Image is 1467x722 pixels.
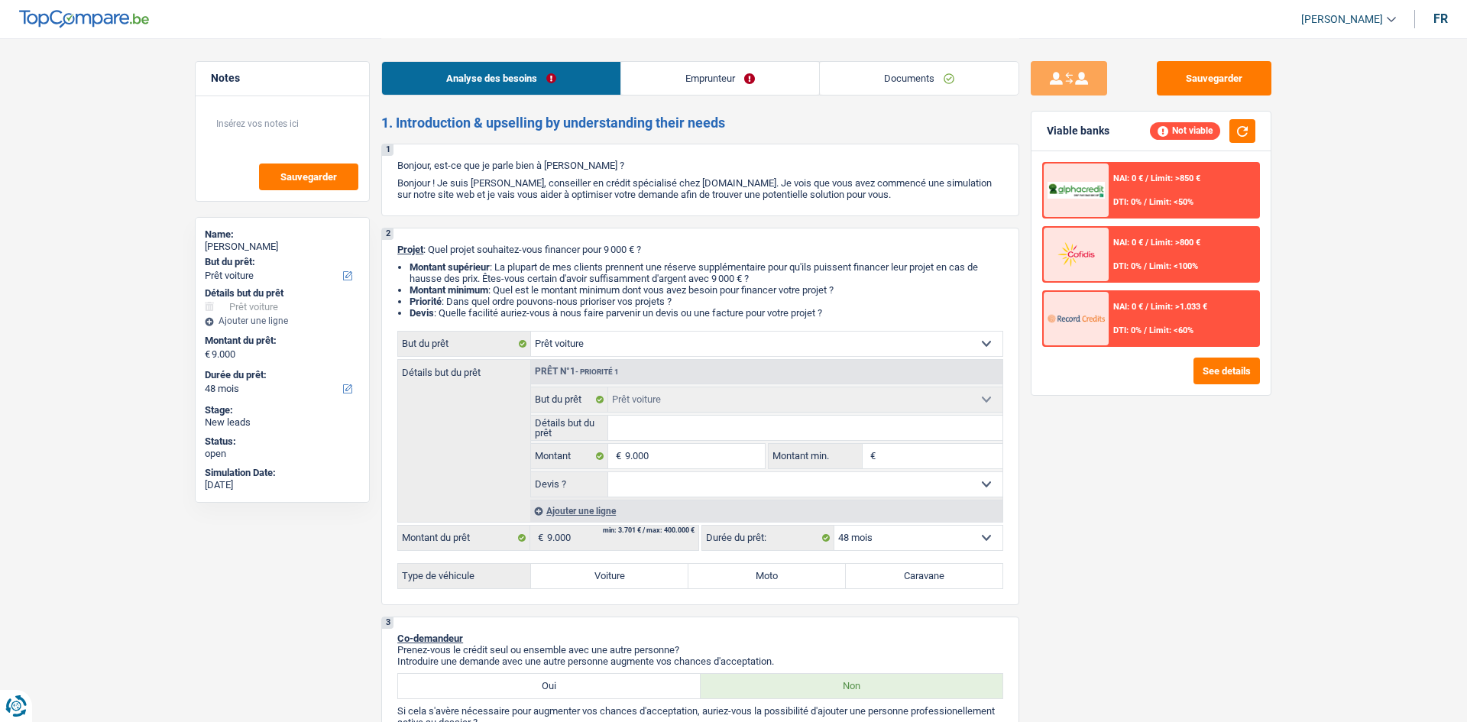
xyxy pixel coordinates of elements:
label: Non [701,674,1003,698]
label: Oui [398,674,701,698]
span: Projet [397,244,423,255]
span: Limit: <100% [1149,261,1198,271]
span: [PERSON_NAME] [1301,13,1383,26]
span: NAI: 0 € [1113,173,1143,183]
span: € [863,444,879,468]
img: TopCompare Logo [19,10,149,28]
label: Détails but du prêt [398,360,530,377]
a: Analyse des besoins [382,62,620,95]
p: Prenez-vous le crédit seul ou ensemble avec une autre personne? [397,644,1003,656]
a: Emprunteur [621,62,819,95]
div: New leads [205,416,360,429]
button: Sauvegarder [1157,61,1271,96]
a: Documents [820,62,1018,95]
div: fr [1433,11,1448,26]
li: : La plupart de mes clients prennent une réserve supplémentaire pour qu'ils puissent financer leu... [410,261,1003,284]
span: Limit: >1.033 € [1151,302,1207,312]
span: Limit: >850 € [1151,173,1200,183]
span: / [1144,325,1147,335]
div: Simulation Date: [205,467,360,479]
span: Limit: >800 € [1151,238,1200,248]
strong: Priorité [410,296,442,307]
button: See details [1193,358,1260,384]
div: Détails but du prêt [205,287,360,299]
span: € [205,348,210,361]
label: But du prêt [531,387,608,412]
label: Devis ? [531,472,608,497]
div: 1 [382,144,393,156]
span: / [1145,302,1148,312]
div: open [205,448,360,460]
span: / [1144,261,1147,271]
span: Co-demandeur [397,633,463,644]
span: Devis [410,307,434,319]
span: DTI: 0% [1113,197,1142,207]
div: Ajouter une ligne [530,500,1002,522]
span: Sauvegarder [280,172,337,182]
span: Limit: <60% [1149,325,1193,335]
img: Record Credits [1048,304,1104,332]
img: AlphaCredit [1048,182,1104,199]
label: Caravane [846,564,1003,588]
li: : Dans quel ordre pouvons-nous prioriser vos projets ? [410,296,1003,307]
div: [DATE] [205,479,360,491]
div: Name: [205,228,360,241]
div: min: 3.701 € / max: 400.000 € [603,527,695,534]
label: Moto [688,564,846,588]
label: Voiture [531,564,688,588]
p: Bonjour ! Je suis [PERSON_NAME], conseiller en crédit spécialisé chez [DOMAIN_NAME]. Je vois que ... [397,177,1003,200]
span: DTI: 0% [1113,261,1142,271]
span: € [608,444,625,468]
label: Montant min. [769,444,862,468]
span: - Priorité 1 [575,367,619,376]
strong: Montant minimum [410,284,488,296]
div: [PERSON_NAME] [205,241,360,253]
span: € [530,526,547,550]
div: Ajouter une ligne [205,316,360,326]
img: Cofidis [1048,240,1104,268]
span: / [1145,238,1148,248]
label: Montant [531,444,608,468]
span: NAI: 0 € [1113,238,1143,248]
label: Durée du prêt: [205,369,357,381]
span: NAI: 0 € [1113,302,1143,312]
div: Viable banks [1047,125,1109,138]
label: Montant du prêt: [205,335,357,347]
button: Sauvegarder [259,164,358,190]
p: Bonjour, est-ce que je parle bien à [PERSON_NAME] ? [397,160,1003,171]
label: But du prêt [398,332,531,356]
div: Not viable [1150,122,1220,139]
label: Type de véhicule [398,564,531,588]
label: Détails but du prêt [531,416,608,440]
p: : Quel projet souhaitez-vous financer pour 9 000 € ? [397,244,1003,255]
span: / [1144,197,1147,207]
div: Stage: [205,404,360,416]
li: : Quelle facilité auriez-vous à nous faire parvenir un devis ou une facture pour votre projet ? [410,307,1003,319]
h5: Notes [211,72,354,85]
div: 3 [382,617,393,629]
span: Limit: <50% [1149,197,1193,207]
div: Prêt n°1 [531,367,623,377]
label: Montant du prêt [398,526,530,550]
label: Durée du prêt: [702,526,834,550]
div: 2 [382,228,393,240]
div: Status: [205,435,360,448]
li: : Quel est le montant minimum dont vous avez besoin pour financer votre projet ? [410,284,1003,296]
label: But du prêt: [205,256,357,268]
a: [PERSON_NAME] [1289,7,1396,32]
strong: Montant supérieur [410,261,490,273]
span: DTI: 0% [1113,325,1142,335]
h2: 1. Introduction & upselling by understanding their needs [381,115,1019,131]
span: / [1145,173,1148,183]
p: Introduire une demande avec une autre personne augmente vos chances d'acceptation. [397,656,1003,667]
